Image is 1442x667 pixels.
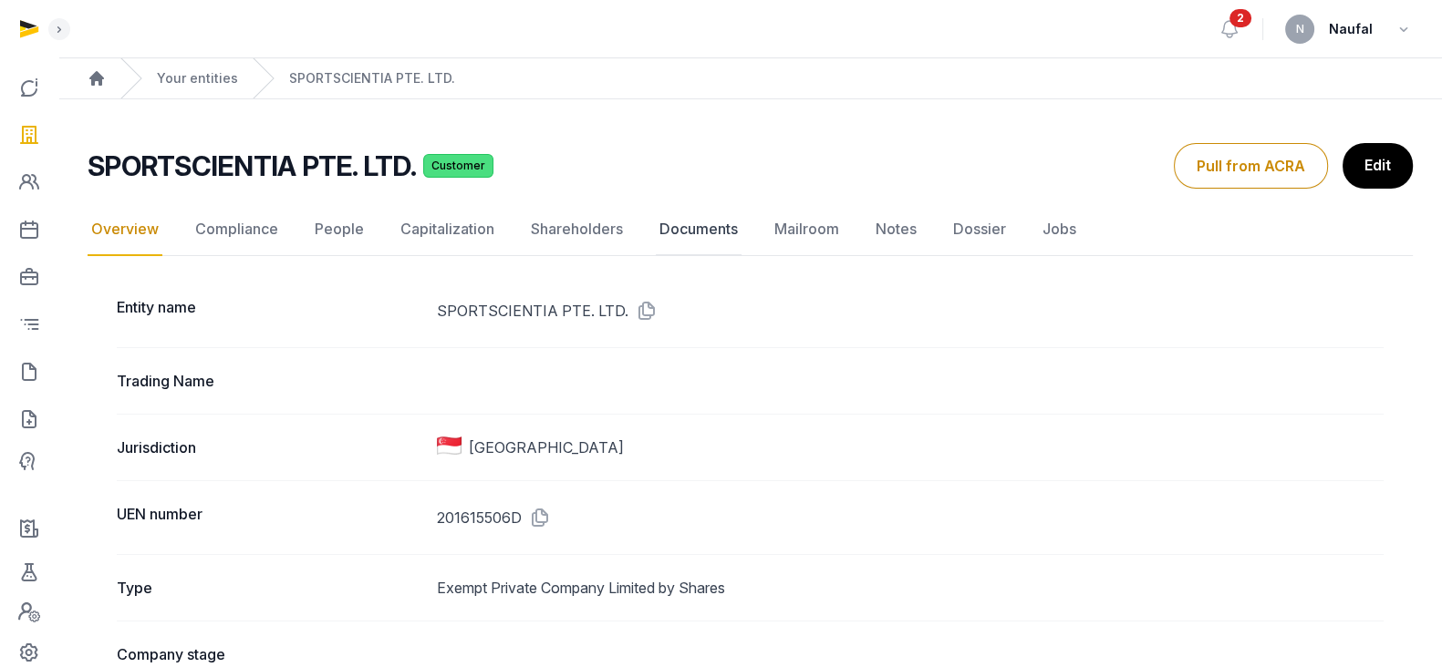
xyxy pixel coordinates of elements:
h2: SPORTSCIENTIA PTE. LTD. [88,149,416,182]
span: [GEOGRAPHIC_DATA] [469,436,624,458]
dt: UEN number [117,503,422,532]
nav: Breadcrumb [58,58,1442,99]
a: Documents [656,203,742,256]
dt: Jurisdiction [117,436,422,458]
span: N [1296,24,1304,35]
dt: Trading Name [117,370,422,392]
a: Your entities [157,69,238,87]
dt: Entity name [117,296,422,325]
button: N [1285,15,1314,44]
a: Capitalization [397,203,498,256]
dd: SPORTSCIENTIA PTE. LTD. [437,296,1384,325]
a: SPORTSCIENTIA PTE. LTD. [289,69,455,87]
a: Notes [872,203,920,256]
a: People [311,203,368,256]
a: Jobs [1039,203,1080,256]
dd: Exempt Private Company Limited by Shares [437,577,1384,599]
dt: Company stage [117,643,422,665]
span: Customer [423,154,493,178]
dt: Type [117,577,422,599]
a: Dossier [949,203,1010,256]
a: Overview [88,203,162,256]
a: Shareholders [527,203,627,256]
dd: 201615506D [437,503,1384,532]
span: Naufal [1329,18,1373,40]
nav: Tabs [88,203,1413,256]
span: 2 [1229,9,1251,27]
a: Mailroom [771,203,843,256]
button: Pull from ACRA [1174,143,1328,189]
a: Edit [1343,143,1413,189]
a: Compliance [192,203,282,256]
